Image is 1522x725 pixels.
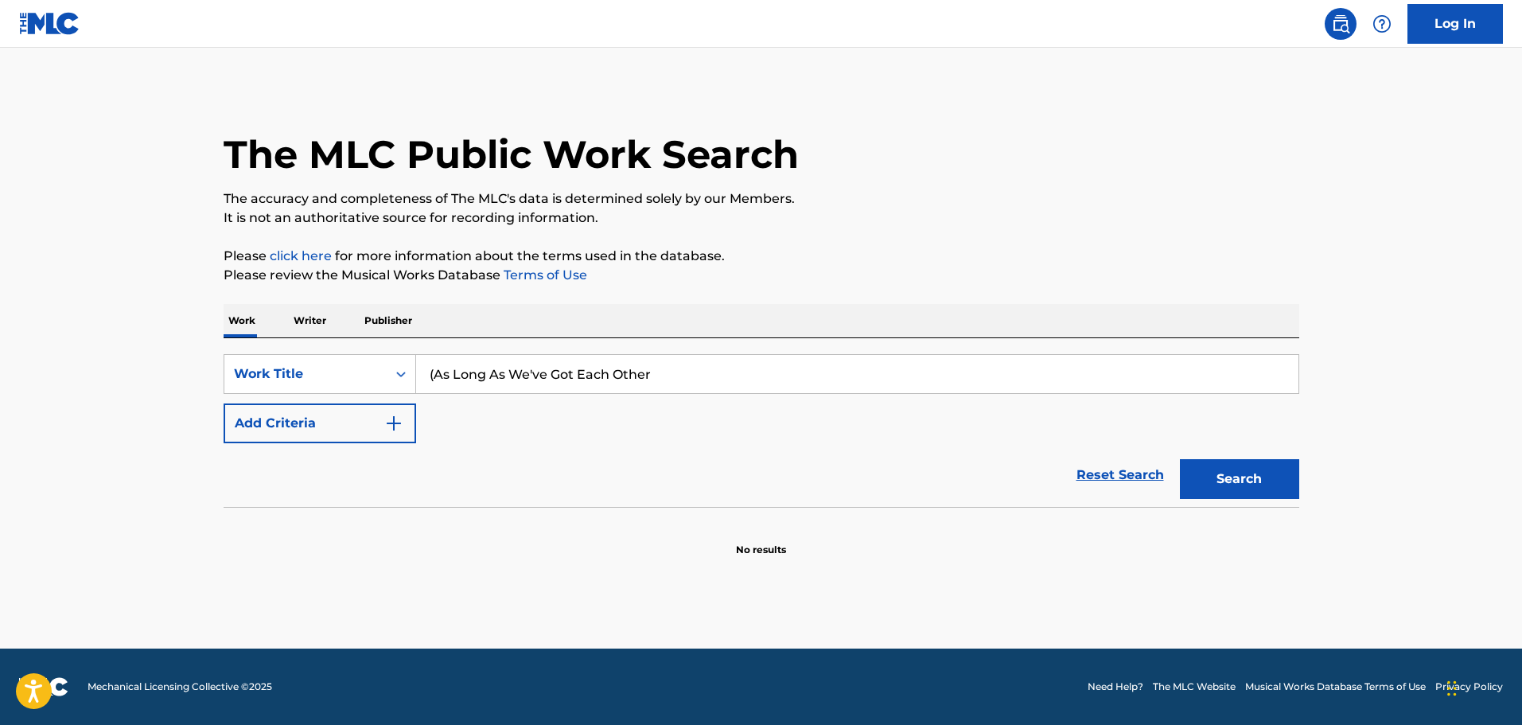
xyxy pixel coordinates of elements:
[1069,458,1172,493] a: Reset Search
[1180,459,1299,499] button: Search
[1325,8,1357,40] a: Public Search
[224,189,1299,209] p: The accuracy and completeness of The MLC's data is determined solely by our Members.
[88,680,272,694] span: Mechanical Licensing Collective © 2025
[384,414,403,433] img: 9d2ae6d4665cec9f34b9.svg
[224,247,1299,266] p: Please for more information about the terms used in the database.
[1447,665,1457,712] div: Drag
[1153,680,1236,694] a: The MLC Website
[1435,680,1503,694] a: Privacy Policy
[1088,680,1143,694] a: Need Help?
[19,677,68,696] img: logo
[19,12,80,35] img: MLC Logo
[500,267,587,283] a: Terms of Use
[234,364,377,384] div: Work Title
[1331,14,1350,33] img: search
[1245,680,1426,694] a: Musical Works Database Terms of Use
[224,354,1299,507] form: Search Form
[289,304,331,337] p: Writer
[1407,4,1503,44] a: Log In
[224,403,416,443] button: Add Criteria
[270,248,332,263] a: click here
[224,266,1299,285] p: Please review the Musical Works Database
[224,131,799,178] h1: The MLC Public Work Search
[736,524,786,557] p: No results
[1442,649,1522,725] iframe: Chat Widget
[1366,8,1398,40] div: Help
[360,304,417,337] p: Publisher
[224,304,260,337] p: Work
[1372,14,1392,33] img: help
[224,209,1299,228] p: It is not an authoritative source for recording information.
